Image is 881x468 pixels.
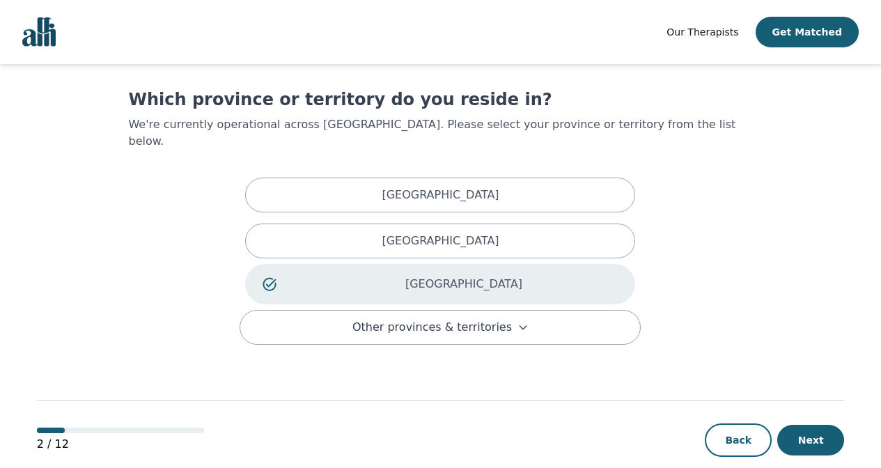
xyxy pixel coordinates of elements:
[705,423,772,457] button: Back
[240,310,641,345] button: Other provinces & territories
[352,319,512,336] span: Other provinces & territories
[666,24,738,40] a: Our Therapists
[382,187,499,203] p: [GEOGRAPHIC_DATA]
[128,116,752,150] p: We're currently operational across [GEOGRAPHIC_DATA]. Please select your province or territory fr...
[37,436,204,453] p: 2 / 12
[128,88,752,111] h1: Which province or territory do you reside in?
[666,26,738,38] span: Our Therapists
[777,425,844,455] button: Next
[756,17,859,47] button: Get Matched
[309,276,618,292] p: [GEOGRAPHIC_DATA]
[22,17,56,47] img: alli logo
[382,233,499,249] p: [GEOGRAPHIC_DATA]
